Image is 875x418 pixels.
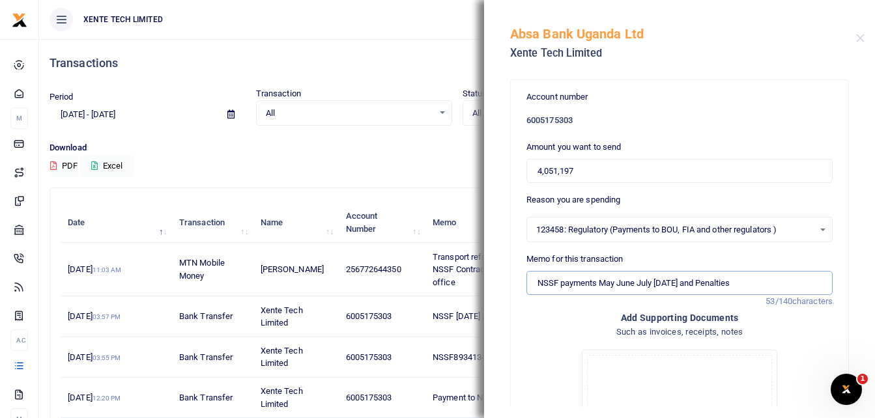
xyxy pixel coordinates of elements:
span: characters [792,296,833,306]
span: 123458: Regulatory (Payments to BOU, FIA and other regulators ) [536,223,814,236]
span: All [472,107,640,120]
small: 11:03 AM [93,266,122,273]
button: PDF [50,155,78,177]
label: Memo for this transaction [526,253,624,266]
h4: Such as invoices, receipts, notes [526,325,833,339]
h5: Xente Tech Limited [510,47,856,60]
span: 6005175303 [346,352,392,362]
span: Xente Tech Limited [261,305,303,328]
span: [PERSON_NAME] [261,264,324,274]
span: 256772644350 [346,264,401,274]
span: Xente Tech Limited [261,346,303,369]
span: MTN Mobile Money [179,258,225,281]
span: 6005175303 [346,311,392,321]
span: Bank Transfer [179,352,233,362]
small: 03:55 PM [93,354,121,361]
p: Download [50,141,865,155]
iframe: Intercom live chat [831,374,862,405]
span: Payment to NSSF [433,393,498,402]
a: logo-small logo-large logo-large [12,14,27,24]
small: 03:57 PM [93,313,121,320]
th: Date: activate to sort column descending [61,202,172,243]
small: 12:20 PM [93,395,121,402]
label: Amount you want to send [526,141,621,154]
th: Memo: activate to sort column ascending [425,202,567,243]
input: UGX [526,159,833,184]
th: Transaction: activate to sort column ascending [172,202,253,243]
span: Bank Transfer [179,311,233,321]
span: 6005175303 [346,393,392,402]
span: [DATE] [68,264,121,274]
li: M [10,107,28,129]
h5: Absa Bank Uganda Ltd [510,26,856,42]
span: Bank Transfer [179,393,233,402]
label: Account number [526,91,588,104]
button: Excel [80,155,134,177]
label: Transaction [256,87,301,100]
h6: 6005175303 [526,115,833,126]
input: Enter Reason [526,271,833,296]
label: Period [50,91,74,104]
span: NSSF [DATE] payment [433,311,515,321]
span: 53/140 [766,296,792,306]
span: [DATE] [68,311,121,321]
img: logo-small [12,12,27,28]
h4: Add supporting Documents [526,311,833,325]
th: Account Number: activate to sort column ascending [338,202,425,243]
button: Close [856,34,865,42]
span: NSSF8934134468 [DATE] [433,352,526,362]
label: Reason you are spending [526,193,620,206]
h4: Transactions [50,56,865,70]
label: Status [463,87,487,100]
span: XENTE TECH LIMITED [78,14,168,25]
input: select period [50,104,217,126]
li: Ac [10,329,28,351]
th: Name: activate to sort column ascending [253,202,339,243]
span: Transport refund for picking the NSSF Contract from the head office [433,252,551,287]
span: [DATE] [68,352,121,362]
span: Xente Tech Limited [261,386,303,409]
span: [DATE] [68,393,121,402]
span: 1 [857,374,868,384]
span: All [266,107,433,120]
